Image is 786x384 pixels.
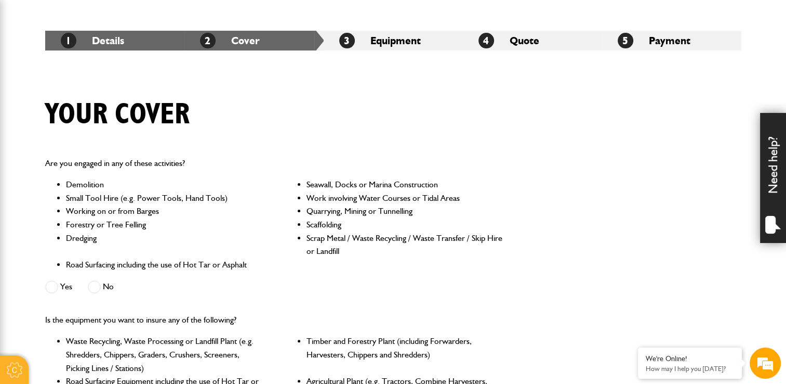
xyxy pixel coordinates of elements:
li: Quarrying, Mining or Tunnelling [307,204,503,218]
li: Seawall, Docks or Marina Construction [307,178,503,191]
p: How may I help you today? [646,365,734,373]
li: Scaffolding [307,218,503,232]
span: 1 [61,33,76,48]
li: Demolition [66,178,263,191]
li: Small Tool Hire (e.g. Power Tools, Hand Tools) [66,191,263,205]
div: We're Online! [646,354,734,363]
span: 4 [478,33,494,48]
p: Are you engaged in any of these activities? [45,157,504,170]
li: Waste Recycling, Waste Processing or Landfill Plant (e.g. Shredders, Chippers, Graders, Crushers,... [66,335,263,375]
li: Dredging [66,232,263,258]
li: Scrap Metal / Waste Recycling / Waste Transfer / Skip Hire or Landfill [307,232,503,258]
li: Working on or from Barges [66,204,263,218]
p: Is the equipment you want to insure any of the following? [45,313,504,327]
li: Timber and Forestry Plant (including Forwarders, Harvesters, Chippers and Shredders) [307,335,503,375]
span: 2 [200,33,216,48]
li: Cover [184,31,324,50]
h1: Your cover [45,97,190,132]
span: 5 [618,33,633,48]
a: 1Details [61,34,124,47]
li: Payment [602,31,741,50]
li: Equipment [324,31,463,50]
li: Quote [463,31,602,50]
span: 3 [339,33,355,48]
li: Work involving Water Courses or Tidal Areas [307,191,503,205]
li: Forestry or Tree Felling [66,218,263,232]
label: No [88,280,114,293]
div: Need help? [760,113,786,243]
label: Yes [45,280,72,293]
li: Road Surfacing including the use of Hot Tar or Asphalt [66,258,263,272]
